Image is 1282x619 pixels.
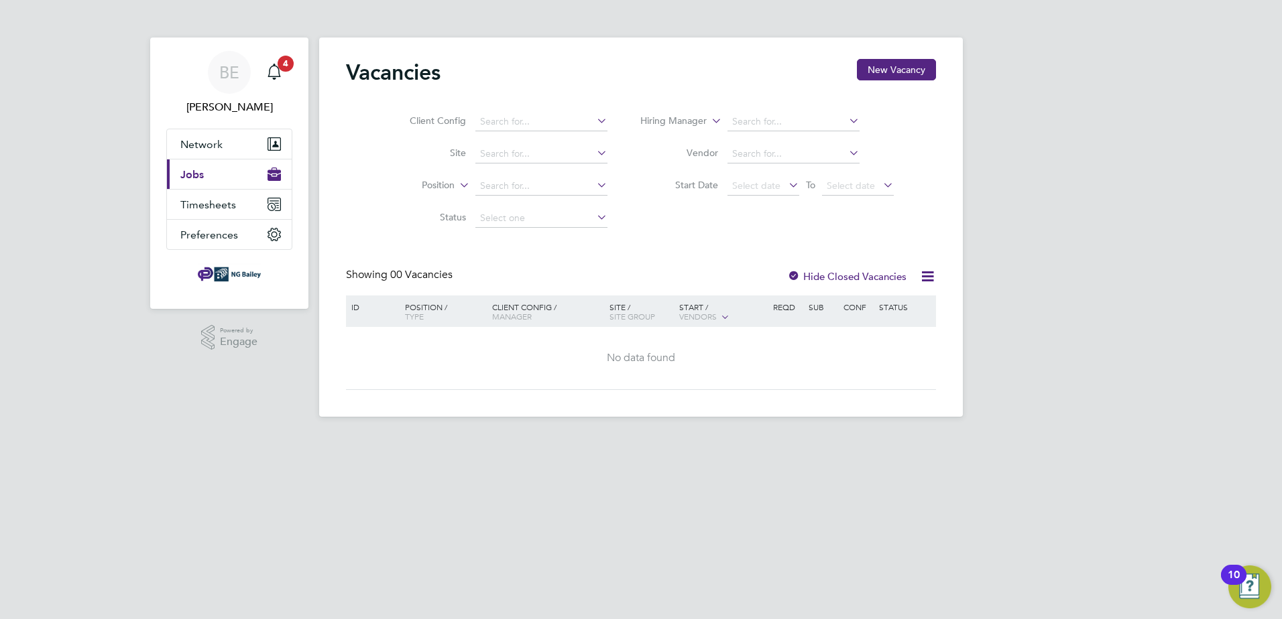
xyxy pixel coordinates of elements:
[198,263,261,285] img: ngbailey-logo-retina.png
[180,198,236,211] span: Timesheets
[220,325,257,336] span: Powered by
[180,168,204,181] span: Jobs
[348,295,395,318] div: ID
[180,228,238,241] span: Preferences
[727,145,860,163] input: Search for...
[389,147,466,159] label: Site
[787,270,907,283] label: Hide Closed Vacancies
[346,59,441,86] h2: Vacancies
[641,179,718,191] label: Start Date
[261,51,288,94] a: 4
[389,115,466,127] label: Client Config
[475,145,607,163] input: Search for...
[377,179,455,192] label: Position
[840,295,875,318] div: Conf
[167,220,292,249] button: Preferences
[405,311,424,322] span: Type
[475,113,607,131] input: Search for...
[278,56,294,72] span: 4
[1228,565,1271,608] button: Open Resource Center, 10 new notifications
[150,38,308,309] nav: Main navigation
[876,295,934,318] div: Status
[166,99,292,115] span: Bryan Eley
[219,64,239,81] span: BE
[220,336,257,348] span: Engage
[167,129,292,159] button: Network
[166,263,292,285] a: Go to home page
[180,138,223,151] span: Network
[606,295,677,328] div: Site /
[641,147,718,159] label: Vendor
[167,190,292,219] button: Timesheets
[770,295,805,318] div: Reqd
[727,113,860,131] input: Search for...
[489,295,606,328] div: Client Config /
[676,295,770,329] div: Start /
[346,268,455,282] div: Showing
[475,177,607,196] input: Search for...
[805,295,840,318] div: Sub
[1228,575,1240,592] div: 10
[732,180,780,192] span: Select date
[679,311,717,322] span: Vendors
[630,115,707,128] label: Hiring Manager
[201,325,258,350] a: Powered byEngage
[395,295,489,328] div: Position /
[827,180,875,192] span: Select date
[492,311,532,322] span: Manager
[802,176,819,194] span: To
[475,209,607,228] input: Select one
[857,59,936,80] button: New Vacancy
[389,211,466,223] label: Status
[166,51,292,115] a: BE[PERSON_NAME]
[390,268,453,281] span: 00 Vacancies
[167,159,292,189] button: Jobs
[609,311,655,322] span: Site Group
[348,351,934,365] div: No data found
